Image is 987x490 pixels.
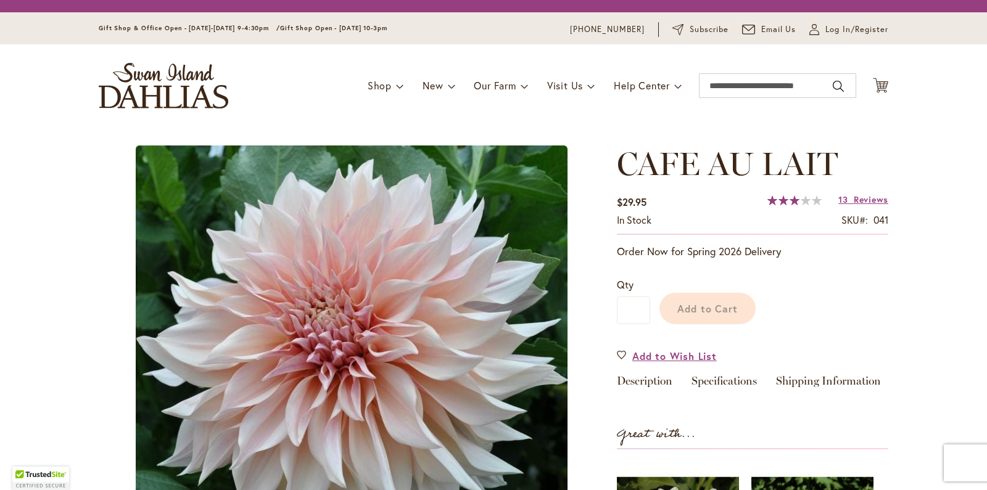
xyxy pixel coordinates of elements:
[809,23,888,36] a: Log In/Register
[423,79,443,92] span: New
[617,375,888,393] div: Detailed Product Info
[854,194,888,205] span: Reviews
[776,375,881,393] a: Shipping Information
[838,194,848,205] span: 13
[617,213,651,227] div: Availability
[617,349,717,363] a: Add to Wish List
[614,79,670,92] span: Help Center
[761,23,796,36] span: Email Us
[617,424,696,444] strong: Great with...
[873,213,888,227] div: 041
[692,375,757,393] a: Specifications
[833,76,844,96] button: Search
[767,195,822,205] div: 60%
[617,375,672,393] a: Description
[617,213,651,226] span: In stock
[368,79,392,92] span: Shop
[280,24,387,32] span: Gift Shop Open - [DATE] 10-3pm
[632,349,717,363] span: Add to Wish List
[617,195,646,208] span: $29.95
[547,79,583,92] span: Visit Us
[690,23,729,36] span: Subscribe
[474,79,516,92] span: Our Farm
[12,467,69,490] div: TrustedSite Certified
[617,144,838,183] span: CAFE AU LAIT
[742,23,796,36] a: Email Us
[99,24,280,32] span: Gift Shop & Office Open - [DATE]-[DATE] 9-4:30pm /
[825,23,888,36] span: Log In/Register
[838,194,888,205] a: 13 Reviews
[99,63,228,108] a: store logo
[841,213,868,226] strong: SKU
[672,23,729,36] a: Subscribe
[617,278,634,291] span: Qty
[617,244,888,259] p: Order Now for Spring 2026 Delivery
[570,23,645,36] a: [PHONE_NUMBER]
